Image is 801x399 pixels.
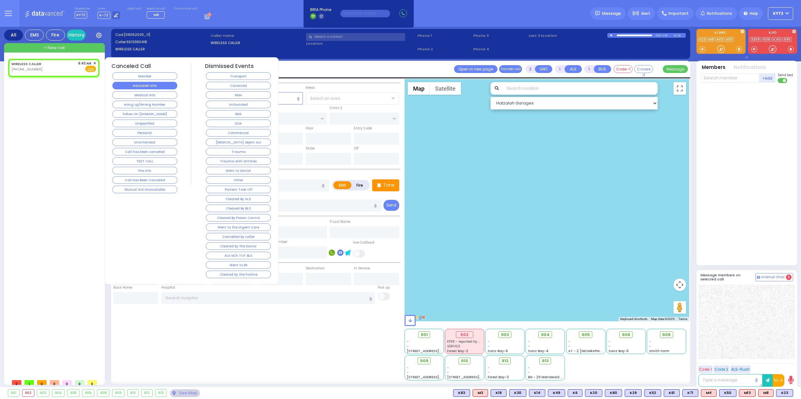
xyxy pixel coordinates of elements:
span: Notifications [707,11,732,16]
a: KJFD [772,37,782,42]
span: 904 [541,332,550,338]
span: Phone 2 [418,47,471,52]
div: BLS [568,389,582,397]
span: 906 [622,332,630,338]
button: Unfounded [206,101,271,108]
span: - [568,339,570,344]
button: Code-1 [614,65,633,73]
span: KY38 - reported by KY42 [447,339,486,344]
div: BLS [625,389,642,397]
span: Phone 1 [418,33,471,38]
button: Medical Info [112,91,177,99]
span: Forest Bay-3 [488,375,509,379]
div: 905 [67,390,79,396]
button: Transfer call [499,65,522,73]
span: 9:43 AM [78,61,91,66]
button: Unattended [112,138,177,146]
div: M8 [758,389,774,397]
button: KY72 [768,7,793,20]
a: M13 [716,37,724,42]
img: Google [406,313,427,321]
button: ALS M/A TOT BLS [206,252,271,259]
label: Caller name [211,33,304,38]
label: P Last Name [330,219,350,224]
span: 0 [88,380,97,385]
span: + New call [44,45,65,51]
div: 0:00 [655,32,661,39]
span: Sanz Bay-4 [528,349,548,353]
span: - [407,339,409,344]
label: Caller: [115,39,209,45]
div: K52 [644,389,661,397]
label: Fire [351,181,369,189]
div: K71 [682,389,698,397]
button: Personal [112,129,177,137]
span: 1 [25,380,34,385]
span: ✕ [93,61,96,66]
div: K23 [776,389,793,397]
button: TEST CALL [112,157,177,165]
label: In Service [354,266,370,271]
label: Back Home [113,285,132,290]
div: K18 [491,389,507,397]
div: BLS [776,389,793,397]
button: Call Has Been Canceled [112,176,177,184]
label: Use Callback [353,240,375,245]
div: K49 [548,389,565,397]
span: - [609,339,611,344]
button: Toggle fullscreen view [673,82,686,95]
span: Message [602,10,621,17]
div: 902 [456,331,473,338]
span: - [407,370,409,375]
span: - [488,365,490,370]
button: Members [702,64,725,71]
button: ALS-Rush [730,365,751,373]
label: Entry Code [354,126,372,131]
span: Smith Farm [649,349,669,353]
div: K14 [529,389,545,397]
span: BG - 29 Merriewold S. [528,375,563,379]
span: SERVICE [447,344,460,349]
span: - [528,339,530,344]
div: BLS [509,389,526,397]
div: BLS [682,389,698,397]
div: M13 [739,389,756,397]
button: Cancelled by caller [206,233,271,240]
div: M4 [701,389,717,397]
button: Cleared by the Doctor [206,242,271,250]
div: 901 [8,390,19,396]
span: AT - 2 [GEOGRAPHIC_DATA] [568,349,615,353]
span: - [407,365,409,370]
button: Transport [206,72,271,80]
a: Open in new page [454,65,497,73]
button: Show street map [408,82,430,95]
span: [STREET_ADDRESS][PERSON_NAME] [407,349,466,353]
span: 5513380418 [127,39,147,44]
button: +Add [759,73,776,83]
label: Cross 2 [330,105,342,110]
label: Hospital [161,285,175,290]
label: Pick up [378,285,390,290]
button: Fire Info [112,167,177,174]
button: Internal Chat 3 [755,273,793,281]
span: - [407,344,409,349]
button: Map camera controls [673,278,686,291]
button: Other [206,176,271,184]
button: Drag Pegman onto the map to open Street View [673,301,686,314]
button: Call has been canceled [112,148,177,155]
u: EMS [88,67,94,72]
span: Internal Chat [761,275,785,279]
a: K50 [725,37,734,42]
span: BRIA Phone [310,7,331,13]
span: 905 [582,332,590,338]
span: Select an area [310,95,340,102]
span: Sanz Bay-5 [609,349,629,353]
div: 903 [37,390,49,396]
label: WIRELESS CALLER [115,47,209,52]
button: Hatzalah Info [112,82,177,89]
div: ALS [473,389,488,397]
div: BLS [719,389,736,397]
button: Message [663,65,688,73]
div: BLS [453,389,470,397]
span: 909 [420,358,429,364]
